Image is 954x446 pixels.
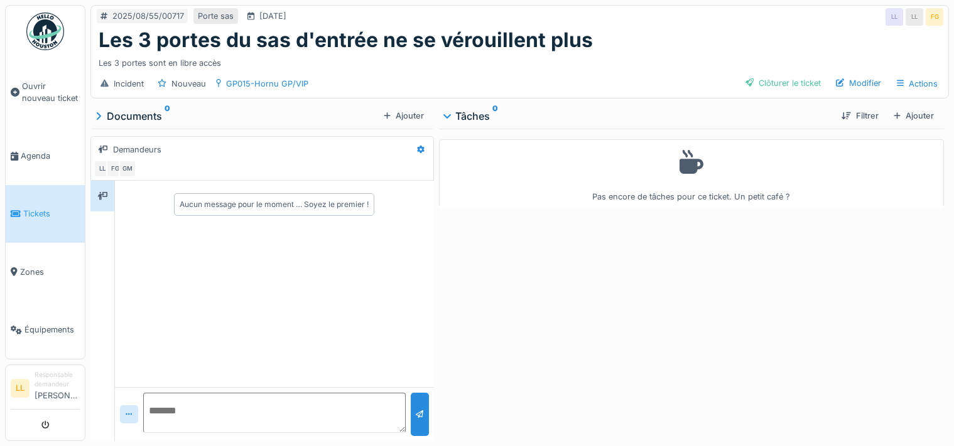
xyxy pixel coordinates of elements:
div: Clôturer le ticket [740,75,826,92]
a: LL Responsable demandeur[PERSON_NAME] [11,370,80,410]
a: Ouvrir nouveau ticket [6,57,85,127]
div: Incident [114,78,144,90]
a: Agenda [6,127,85,185]
div: LL [886,8,903,26]
div: Aucun message pour le moment … Soyez le premier ! [180,199,369,210]
span: Équipements [24,324,80,336]
a: Équipements [6,301,85,359]
div: Demandeurs [113,144,161,156]
h1: Les 3 portes du sas d'entrée ne se vérouillent plus [99,28,593,52]
div: Pas encore de tâches pour ce ticket. Un petit café ? [447,145,936,203]
div: Documents [95,109,379,124]
div: FG [106,160,124,178]
div: Modifier [831,75,886,92]
div: Porte sas [198,10,234,22]
span: Ouvrir nouveau ticket [22,80,80,104]
div: [DATE] [259,10,286,22]
div: GM [119,160,136,178]
span: Agenda [21,150,80,162]
span: Tickets [23,208,80,220]
div: Responsable demandeur [35,370,80,390]
span: Zones [20,266,80,278]
div: 2025/08/55/00717 [112,10,184,22]
div: Actions [891,75,943,93]
li: [PERSON_NAME] [35,370,80,406]
div: Nouveau [171,78,206,90]
img: Badge_color-CXgf-gQk.svg [26,13,64,50]
a: Zones [6,243,85,300]
div: Filtrer [837,107,883,124]
div: Ajouter [379,107,429,124]
li: LL [11,379,30,398]
sup: 0 [492,109,498,124]
div: Ajouter [889,107,939,124]
div: LL [906,8,923,26]
a: Tickets [6,185,85,243]
div: GP015-Hornu GP/VIP [226,78,308,90]
div: LL [94,160,111,178]
div: Tâches [444,109,832,124]
sup: 0 [165,109,170,124]
div: FG [926,8,943,26]
div: Les 3 portes sont en libre accès [99,52,941,69]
